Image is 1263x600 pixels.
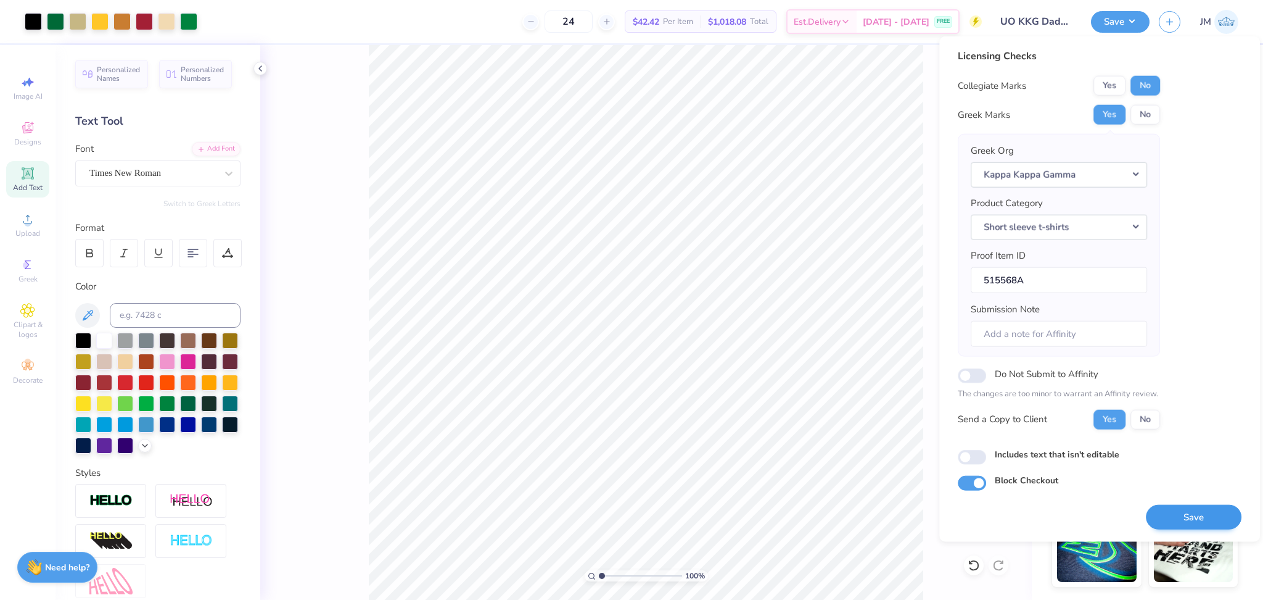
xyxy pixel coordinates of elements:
[89,531,133,551] img: 3d Illusion
[75,221,242,235] div: Format
[937,17,950,26] span: FREE
[995,448,1119,460] label: Includes text that isn't editable
[1057,520,1137,582] img: Glow in the Dark Ink
[663,15,693,28] span: Per Item
[995,366,1098,382] label: Do Not Submit to Affinity
[633,15,659,28] span: $42.42
[971,144,1014,158] label: Greek Org
[1130,105,1160,125] button: No
[545,10,593,33] input: – –
[14,91,43,101] span: Image AI
[971,162,1147,187] button: Kappa Kappa Gamma
[192,142,241,156] div: Add Font
[6,320,49,340] span: Clipart & logos
[971,320,1147,347] input: Add a note for Affinity
[75,466,241,480] div: Styles
[1093,409,1125,429] button: Yes
[1091,11,1150,33] button: Save
[958,49,1160,64] div: Licensing Checks
[163,199,241,209] button: Switch to Greek Letters
[75,113,241,130] div: Text Tool
[991,9,1082,34] input: Untitled Design
[45,562,89,573] strong: Need help?
[170,493,213,509] img: Shadow
[958,388,1160,401] p: The changes are too minor to warrant an Affinity review.
[97,65,141,83] span: Personalized Names
[181,65,224,83] span: Personalized Numbers
[1146,504,1241,530] button: Save
[1130,76,1160,96] button: No
[863,15,929,28] span: [DATE] - [DATE]
[89,568,133,594] img: Free Distort
[971,302,1040,317] label: Submission Note
[75,142,94,156] label: Font
[110,303,241,328] input: e.g. 7428 c
[170,534,213,548] img: Negative Space
[958,78,1026,93] div: Collegiate Marks
[1130,409,1160,429] button: No
[971,249,1026,263] label: Proof Item ID
[750,15,768,28] span: Total
[75,280,241,294] div: Color
[971,214,1147,240] button: Short sleeve t-shirts
[1093,105,1125,125] button: Yes
[15,228,40,238] span: Upload
[14,137,41,147] span: Designs
[708,15,746,28] span: $1,018.08
[13,183,43,193] span: Add Text
[971,196,1043,210] label: Product Category
[1200,10,1238,34] a: JM
[685,570,705,581] span: 100 %
[13,375,43,385] span: Decorate
[1214,10,1238,34] img: John Michael Binayas
[794,15,841,28] span: Est. Delivery
[1093,76,1125,96] button: Yes
[1200,15,1211,29] span: JM
[995,473,1058,486] label: Block Checkout
[958,412,1047,427] div: Send a Copy to Client
[958,107,1010,122] div: Greek Marks
[19,274,38,284] span: Greek
[89,494,133,508] img: Stroke
[1154,520,1233,582] img: Water based Ink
